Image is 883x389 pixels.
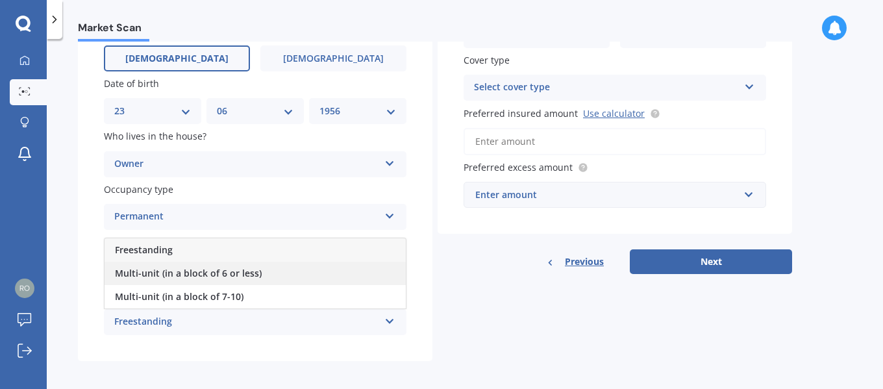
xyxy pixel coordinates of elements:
[474,80,739,95] div: Select cover type
[583,107,645,119] a: Use calculator
[630,249,792,274] button: Next
[104,236,216,248] span: Is there an alarm system?
[475,188,739,202] div: Enter amount
[114,157,379,172] div: Owner
[115,290,243,303] span: Multi-unit (in a block of 7-10)
[15,279,34,298] img: 7ac5fb6a1abe4f33de897361853f50a1
[464,54,510,66] span: Cover type
[565,252,604,271] span: Previous
[114,209,379,225] div: Permanent
[464,161,573,173] span: Preferred excess amount
[78,21,149,39] span: Market Scan
[104,131,206,143] span: Who lives in the house?
[464,128,766,155] input: Enter amount
[114,314,379,330] div: Freestanding
[464,107,578,119] span: Preferred insured amount
[115,267,262,279] span: Multi-unit (in a block of 6 or less)
[283,53,384,64] span: [DEMOGRAPHIC_DATA]
[115,244,173,256] span: Freestanding
[104,77,159,90] span: Date of birth
[125,53,229,64] span: [DEMOGRAPHIC_DATA]
[104,183,173,195] span: Occupancy type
